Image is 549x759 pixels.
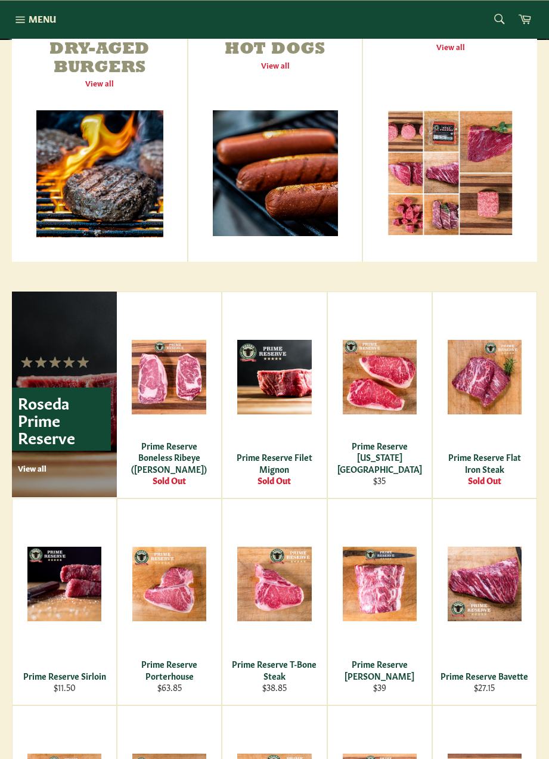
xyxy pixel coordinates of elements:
[125,658,214,681] div: Prime Reserve Porterhouse
[432,498,537,705] a: Prime Reserve Bavette Prime Reserve Bavette $27.15
[432,292,537,498] a: Prime Reserve Flat Iron Steak Prime Reserve Flat Iron Steak Sold Out
[125,475,214,486] div: Sold Out
[12,292,117,497] a: Roseda Prime Reserve View all
[343,340,417,414] img: Prime Reserve New York Strip
[343,547,417,621] img: Prime Reserve Chuck Roast
[125,681,214,693] div: $63.85
[440,681,529,693] div: $27.15
[132,340,206,414] img: Prime Reserve Boneless Ribeye (Delmonico)
[327,498,432,705] a: Prime Reserve Chuck Roast Prime Reserve [PERSON_NAME] $39
[18,463,111,473] p: View all
[27,547,101,621] img: Prime Reserve Sirloin
[222,292,327,498] a: Prime Reserve Filet Mignon Prime Reserve Filet Mignon Sold Out
[12,4,187,262] a: Signature Dry-Aged Burgers View all Signature Dry-Aged Burgers
[448,547,522,621] img: Prime Reserve Bavette
[327,292,432,498] a: Prime Reserve New York Strip Prime Reserve [US_STATE][GEOGRAPHIC_DATA] $35
[222,498,327,705] a: Prime Reserve T-Bone Steak Prime Reserve T-Bone Steak $38.85
[440,670,529,681] div: Prime Reserve Bavette
[237,340,311,414] img: Prime Reserve Filet Mignon
[188,4,362,262] a: All Beef Hot Dogs View all All Beef Hot Dogs
[237,547,311,621] img: Prime Reserve T-Bone Steak
[12,498,117,705] a: Prime Reserve Sirloin Prime Reserve Sirloin $11.50
[335,681,424,693] div: $39
[132,547,206,621] img: Prime Reserve Porterhouse
[440,451,529,475] div: Prime Reserve Flat Iron Steak
[12,388,111,451] p: Roseda Prime Reserve
[29,13,56,25] span: Menu
[335,475,424,486] div: $35
[230,681,319,693] div: $38.85
[117,498,222,705] a: Prime Reserve Porterhouse Prime Reserve Porterhouse $63.85
[440,475,529,486] div: Sold Out
[230,475,319,486] div: Sold Out
[230,451,319,475] div: Prime Reserve Filet Mignon
[20,681,109,693] div: $11.50
[335,658,424,681] div: Prime Reserve [PERSON_NAME]
[20,670,109,681] div: Prime Reserve Sirloin
[230,658,319,681] div: Prime Reserve T-Bone Steak
[125,440,214,475] div: Prime Reserve Boneless Ribeye ([PERSON_NAME])
[117,292,222,498] a: Prime Reserve Boneless Ribeye (Delmonico) Prime Reserve Boneless Ribeye ([PERSON_NAME]) Sold Out
[363,4,537,262] a: Packages View all Packages
[448,340,522,414] img: Prime Reserve Flat Iron Steak
[335,440,424,475] div: Prime Reserve [US_STATE][GEOGRAPHIC_DATA]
